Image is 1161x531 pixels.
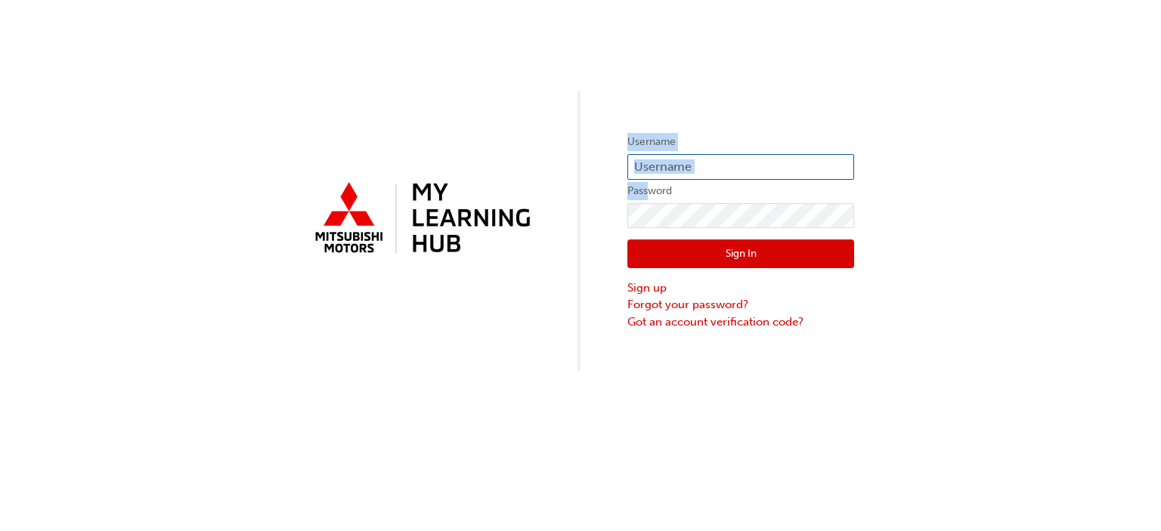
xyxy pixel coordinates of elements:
img: mmal [307,176,534,262]
label: Username [627,133,854,151]
a: Sign up [627,279,854,297]
input: Username [627,154,854,180]
button: Sign In [627,239,854,268]
label: Password [627,182,854,200]
a: Got an account verification code? [627,313,854,331]
a: Forgot your password? [627,296,854,313]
